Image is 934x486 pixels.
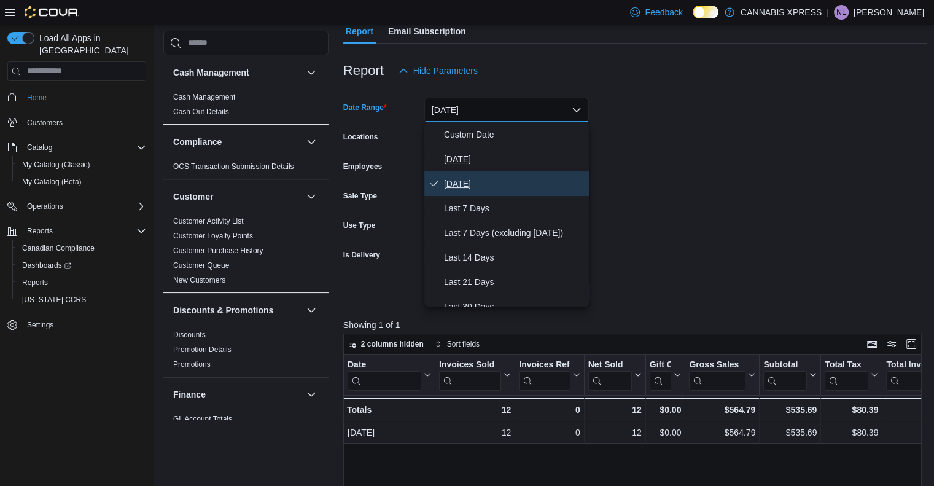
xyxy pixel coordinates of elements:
button: Customer [304,189,319,204]
span: Email Subscription [388,19,466,44]
div: 0 [519,425,580,440]
h3: Report [343,63,384,78]
label: Employees [343,162,382,171]
span: Canadian Compliance [22,243,95,253]
span: Home [22,90,146,105]
span: Last 7 Days [444,201,584,216]
span: Operations [27,202,63,211]
span: Settings [22,317,146,332]
button: Cash Management [173,66,302,79]
span: Report [346,19,373,44]
button: Discounts & Promotions [173,304,302,316]
img: Cova [25,6,79,18]
h3: Customer [173,190,213,203]
a: Customers [22,116,68,130]
div: Date [348,359,421,370]
span: My Catalog (Classic) [22,160,90,170]
div: $0.00 [649,402,681,417]
div: 12 [439,402,511,417]
button: Finance [173,388,302,401]
div: Date [348,359,421,390]
span: Hide Parameters [413,65,478,77]
label: Date Range [343,103,387,112]
span: Last 14 Days [444,250,584,265]
div: [DATE] [348,425,431,440]
div: $564.79 [689,402,755,417]
span: Custom Date [444,127,584,142]
a: Dashboards [12,257,151,274]
div: Invoices Sold [439,359,501,390]
button: Keyboard shortcuts [865,337,879,351]
span: Catalog [22,140,146,155]
div: Nathan Lawlor [834,5,849,20]
span: Catalog [27,143,52,152]
label: Sale Type [343,191,377,201]
span: Load All Apps in [GEOGRAPHIC_DATA] [34,32,146,57]
h3: Discounts & Promotions [173,304,273,316]
div: Compliance [163,159,329,179]
span: Dark Mode [693,18,693,19]
a: Customer Activity List [173,217,244,225]
div: Gift Card Sales [649,359,671,390]
div: Finance [163,412,329,446]
label: Use Type [343,221,375,230]
span: Customer Queue [173,261,229,270]
a: Discounts [173,331,206,339]
div: Discounts & Promotions [163,327,329,377]
span: Dashboards [22,261,71,270]
div: Gross Sales [689,359,745,390]
span: GL Account Totals [173,414,232,424]
a: Cash Management [173,93,235,101]
a: Promotions [173,360,211,369]
span: Cash Out Details [173,107,229,117]
a: Cash Out Details [173,108,229,116]
button: Operations [2,198,151,215]
div: $80.39 [825,402,878,417]
a: Customer Purchase History [173,246,263,255]
button: Cash Management [304,65,319,80]
span: My Catalog (Beta) [17,174,146,189]
button: Discounts & Promotions [304,303,319,318]
button: Compliance [304,135,319,149]
span: [US_STATE] CCRS [22,295,86,305]
button: Settings [2,316,151,334]
a: Promotion Details [173,345,232,354]
div: Net Sold [588,359,631,370]
div: Select listbox [424,122,589,307]
label: Locations [343,132,378,142]
div: 12 [588,402,641,417]
button: Canadian Compliance [12,240,151,257]
a: GL Account Totals [173,415,232,423]
button: Gift Cards [649,359,681,390]
button: Compliance [173,136,302,148]
div: 12 [588,425,642,440]
button: Home [2,88,151,106]
h3: Finance [173,388,206,401]
div: $535.69 [763,425,817,440]
span: My Catalog (Classic) [17,157,146,172]
a: Canadian Compliance [17,241,99,256]
span: Customers [27,118,63,128]
span: Discounts [173,330,206,340]
a: Dashboards [17,258,76,273]
div: Total Tax [825,359,868,370]
div: Invoices Sold [439,359,501,370]
span: Canadian Compliance [17,241,146,256]
button: Catalog [2,139,151,156]
button: Operations [22,199,68,214]
div: Gift Cards [649,359,671,370]
button: Hide Parameters [394,58,483,83]
button: My Catalog (Classic) [12,156,151,173]
div: Totals [347,402,431,417]
button: Display options [884,337,899,351]
div: 0 [519,402,580,417]
span: Customer Purchase History [173,246,263,256]
span: Cash Management [173,92,235,102]
span: Settings [27,320,53,330]
button: Enter fullscreen [904,337,919,351]
span: [DATE] [444,152,584,167]
span: Last 7 Days (excluding [DATE]) [444,225,584,240]
span: Operations [22,199,146,214]
span: Last 30 Days [444,299,584,314]
button: Catalog [22,140,57,155]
